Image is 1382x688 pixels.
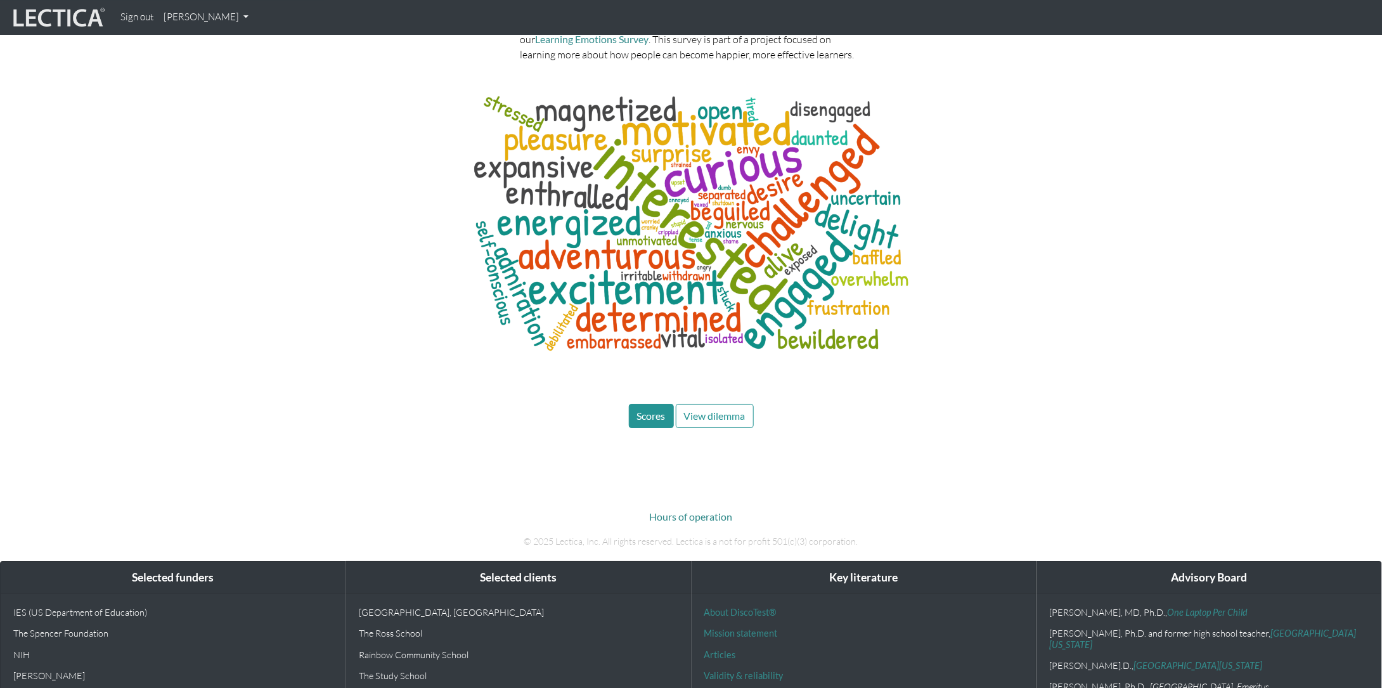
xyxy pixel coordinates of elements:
div: Advisory Board [1036,562,1381,594]
div: Selected clients [346,562,691,594]
a: [PERSON_NAME] [158,5,254,30]
p: The Study School [359,670,678,681]
img: lecticalive [10,6,105,30]
p: [PERSON_NAME], Ph.D. and former high school teacher, [1049,628,1369,650]
img: words associated with not understanding for learnaholics [460,82,922,363]
a: [GEOGRAPHIC_DATA][US_STATE] [1049,628,1356,649]
a: Articles [704,649,736,660]
a: Validity & reliability [704,670,784,681]
p: The Spencer Foundation [13,628,333,639]
button: View dilemma [676,404,754,428]
p: The Ross School [359,628,678,639]
span: View dilemma [684,410,746,422]
button: Scores [629,404,674,428]
a: Hours of operation [650,510,733,522]
a: Sign out [115,5,158,30]
p: IES (US Department of Education) [13,607,333,618]
a: Learning Emotions Survey [535,33,649,45]
a: [GEOGRAPHIC_DATA][US_STATE] [1133,660,1262,671]
p: NIH [13,649,333,660]
a: One Laptop Per Child [1167,607,1248,618]
div: Selected funders [1,562,345,594]
div: Key literature [692,562,1036,594]
a: About DiscoTest® [704,607,777,618]
p: [PERSON_NAME].D., [1049,660,1369,671]
p: [PERSON_NAME], MD, Ph.D., [1049,607,1369,618]
p: [GEOGRAPHIC_DATA], [GEOGRAPHIC_DATA] [359,607,678,618]
span: Scores [637,410,666,422]
p: © 2025 Lectica, Inc. All rights reserved. Lectica is a not for profit 501(c)(3) corporation. [339,535,1043,548]
p: Rainbow Community School [359,649,678,660]
p: If you find learning emotions interesting, please consider participating in our . This survey is ... [520,16,862,62]
p: [PERSON_NAME] [13,670,333,681]
a: Mission statement [704,628,778,639]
